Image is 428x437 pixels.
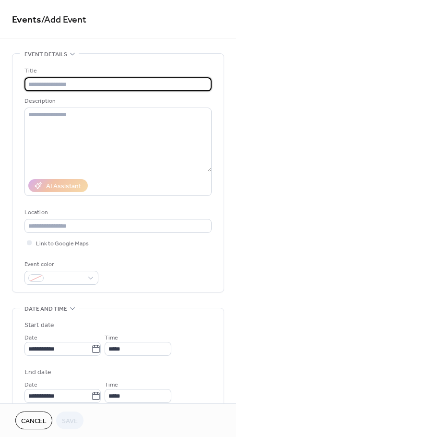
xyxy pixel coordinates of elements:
[24,66,210,76] div: Title
[105,380,118,390] span: Time
[24,49,67,60] span: Event details
[12,11,41,29] a: Events
[24,380,37,390] span: Date
[24,259,96,269] div: Event color
[24,96,210,106] div: Description
[24,207,210,218] div: Location
[105,333,118,343] span: Time
[24,304,67,314] span: Date and time
[41,11,86,29] span: / Add Event
[24,333,37,343] span: Date
[15,412,52,429] button: Cancel
[36,239,89,249] span: Link to Google Maps
[24,320,54,330] div: Start date
[24,367,51,377] div: End date
[21,416,47,426] span: Cancel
